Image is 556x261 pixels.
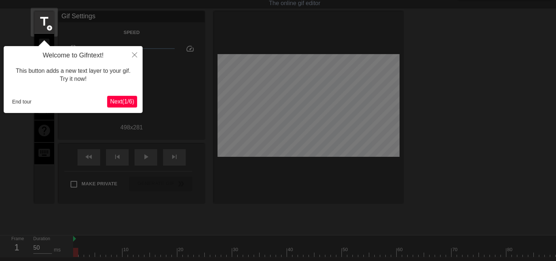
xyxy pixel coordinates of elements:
[107,96,137,107] button: Next
[126,46,143,63] button: Close
[9,60,137,91] div: This button adds a new text layer to your gif. Try it now!
[9,52,137,60] h4: Welcome to Gifntext!
[9,96,34,107] button: End tour
[110,98,134,105] span: Next ( 1 / 6 )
